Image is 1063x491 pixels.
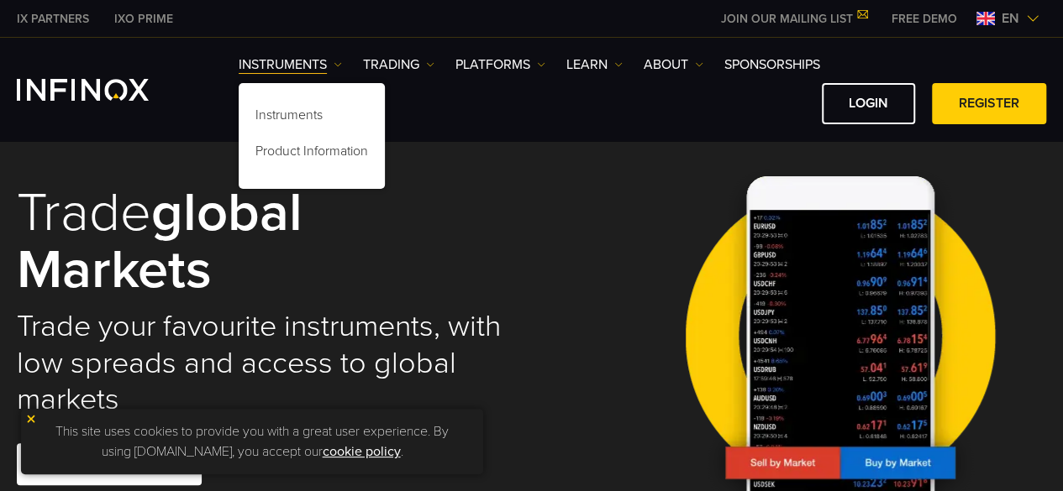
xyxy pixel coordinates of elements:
[995,8,1026,29] span: en
[17,443,202,484] a: START LIVE TRADING
[239,100,385,136] a: Instruments
[708,12,879,26] a: JOIN OUR MAILING LIST
[17,79,188,101] a: INFINOX Logo
[455,55,545,75] a: PLATFORMS
[17,308,511,419] h2: Trade your favourite instruments, with low spreads and access to global markets
[17,180,303,303] strong: global markets
[879,10,970,28] a: INFINOX MENU
[239,55,342,75] a: Instruments
[25,413,37,425] img: yellow close icon
[363,55,434,75] a: TRADING
[102,10,186,28] a: INFINOX
[17,185,511,300] h1: Trade
[644,55,703,75] a: ABOUT
[932,83,1046,124] a: REGISTER
[29,417,475,466] p: This site uses cookies to provide you with a great user experience. By using [DOMAIN_NAME], you a...
[724,55,820,75] a: SPONSORSHIPS
[323,443,401,460] a: cookie policy
[822,83,915,124] a: LOGIN
[239,136,385,172] a: Product Information
[566,55,623,75] a: Learn
[4,10,102,28] a: INFINOX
